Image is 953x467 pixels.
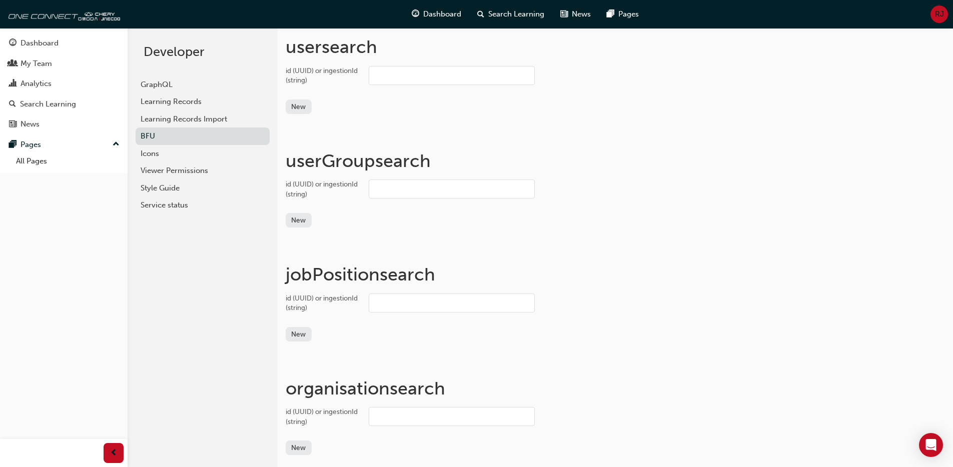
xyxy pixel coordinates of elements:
[286,213,312,227] button: New
[4,135,124,154] button: Pages
[136,145,270,162] a: Icons
[552,4,599,24] a: news-iconNews
[477,8,484,20] span: search-icon
[404,4,469,24] a: guage-iconDashboard
[12,153,124,169] a: All Pages
[286,66,361,85] div: id (UUID) or ingestionId (string)
[136,179,270,197] a: Style Guide
[618,8,639,20] span: Pages
[136,162,270,179] a: Viewer Permissions
[286,99,312,114] button: New
[488,8,544,20] span: Search Learning
[113,138,120,151] span: up-icon
[286,179,361,199] div: id (UUID) or ingestionId (string)
[141,148,265,159] div: Icons
[286,377,945,399] h1: organisation search
[141,182,265,194] div: Style Guide
[4,32,124,135] button: DashboardMy TeamAnalyticsSearch LearningNews
[572,8,591,20] span: News
[286,407,361,426] div: id (UUID) or ingestionId (string)
[286,327,312,341] button: New
[286,440,312,455] button: New
[141,79,265,90] div: GraphQL
[9,120,17,129] span: news-icon
[4,34,124,52] a: Dashboard
[9,39,17,48] span: guage-icon
[369,66,535,85] input: id (UUID) or ingestionId (string)
[469,4,552,24] a: search-iconSearch Learning
[136,196,270,214] a: Service status
[935,8,944,20] span: RJ
[144,44,262,60] h2: Developer
[560,8,568,20] span: news-icon
[141,96,265,107] div: Learning Records
[4,95,124,113] a: Search Learning
[20,98,76,110] div: Search Learning
[136,110,270,128] a: Learning Records Import
[136,93,270,110] a: Learning Records
[141,199,265,211] div: Service status
[21,58,52,69] div: My Team
[930,5,948,23] button: RJ
[412,8,419,20] span: guage-icon
[369,293,535,312] input: id (UUID) or ingestionId (string)
[9,100,16,109] span: search-icon
[607,8,614,20] span: pages-icon
[4,74,124,93] a: Analytics
[9,79,17,88] span: chart-icon
[286,150,945,172] h1: userGroup search
[286,293,361,313] div: id (UUID) or ingestionId (string)
[369,179,535,198] input: id (UUID) or ingestionId (string)
[141,113,265,125] div: Learning Records Import
[4,54,124,73] a: My Team
[21,78,52,89] div: Analytics
[110,447,118,459] span: prev-icon
[141,165,265,176] div: Viewer Permissions
[286,36,945,58] h1: user search
[21,37,59,49] div: Dashboard
[5,4,120,24] img: oneconnect
[4,115,124,133] a: News
[369,407,535,426] input: id (UUID) or ingestionId (string)
[919,433,943,457] div: Open Intercom Messenger
[21,139,41,150] div: Pages
[9,59,17,68] span: people-icon
[286,263,945,285] h1: jobPosition search
[599,4,647,24] a: pages-iconPages
[21,118,40,130] div: News
[136,127,270,145] a: BFU
[423,8,461,20] span: Dashboard
[136,76,270,93] a: GraphQL
[9,140,17,149] span: pages-icon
